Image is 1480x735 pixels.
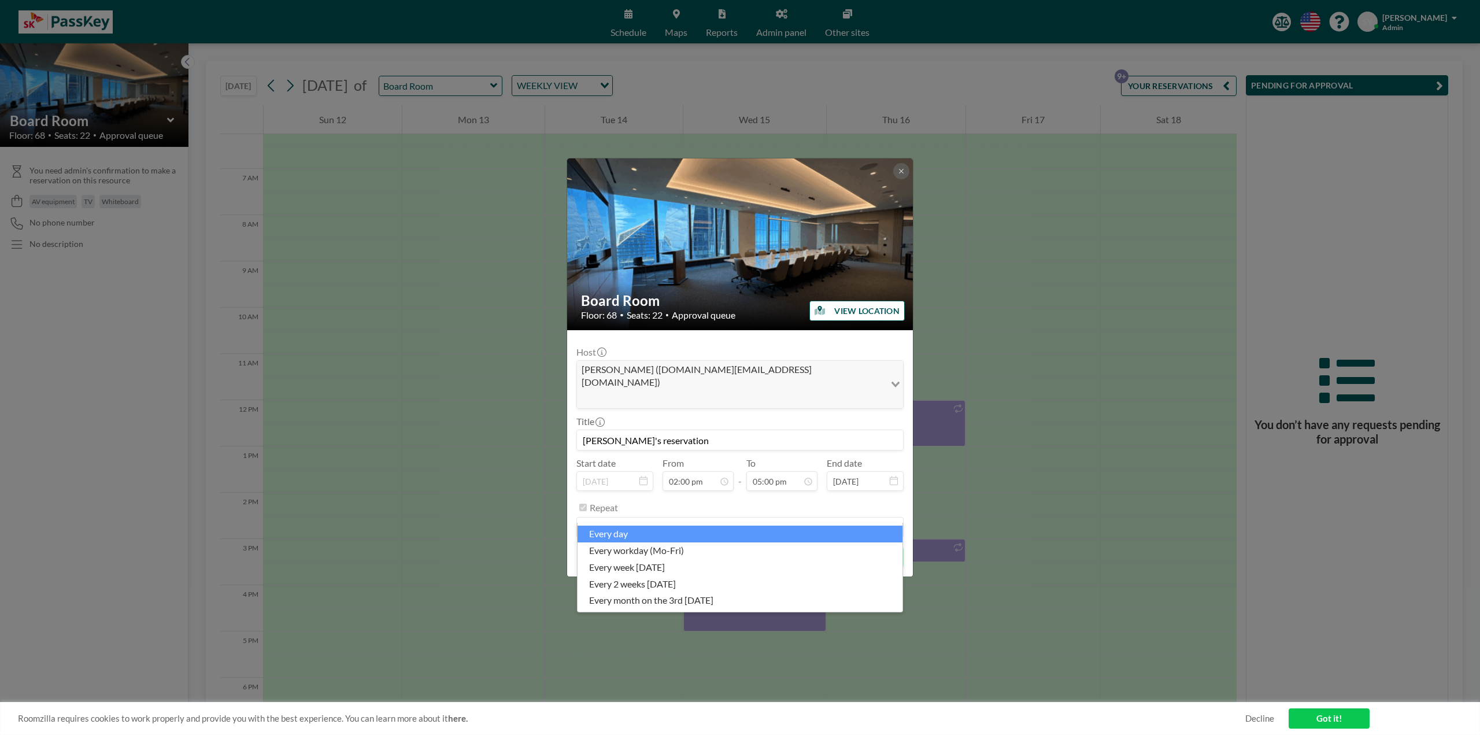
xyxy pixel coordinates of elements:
[18,713,1245,724] span: Roomzilla requires cookies to work properly and provide you with the best experience. You can lea...
[672,309,735,321] span: Approval queue
[1245,713,1274,724] a: Decline
[577,518,903,537] div: Search for option
[663,457,684,469] label: From
[576,416,604,427] label: Title
[578,576,902,593] li: every 2 weeks [DATE]
[577,430,903,450] input: (No title)
[581,292,900,309] h2: Board Room
[827,457,862,469] label: End date
[577,361,903,409] div: Search for option
[578,526,902,542] li: every day
[576,346,605,358] label: Host
[448,713,468,723] a: here.
[576,457,616,469] label: Start date
[578,520,889,535] input: Search for option
[620,311,624,319] span: •
[578,391,884,406] input: Search for option
[590,502,618,514] label: Repeat
[579,363,883,389] span: [PERSON_NAME] ([DOMAIN_NAME][EMAIL_ADDRESS][DOMAIN_NAME])
[738,461,742,487] span: -
[746,457,756,469] label: To
[627,309,663,321] span: Seats: 22
[665,311,669,319] span: •
[567,149,914,339] img: 537.gif
[809,301,905,321] button: VIEW LOCATION
[578,542,902,559] li: every workday (Mo-Fri)
[578,559,902,576] li: every week [DATE]
[581,309,617,321] span: Floor: 68
[578,592,902,609] li: every month on the 3rd [DATE]
[1289,708,1370,729] a: Got it!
